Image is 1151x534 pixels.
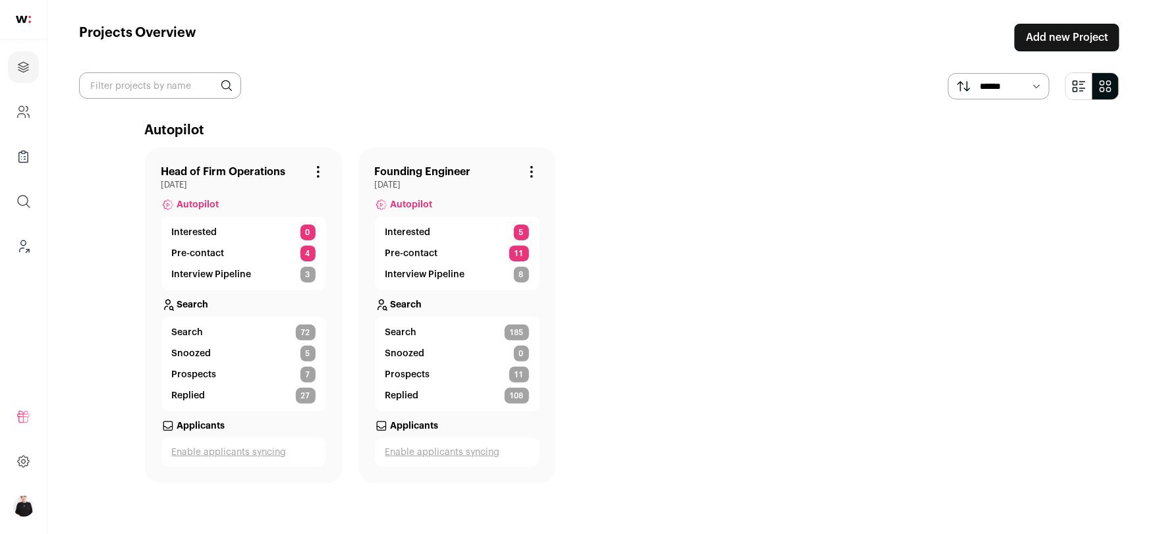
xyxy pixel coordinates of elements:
[172,346,316,361] a: Snoozed 5
[161,190,326,217] a: Autopilot
[514,267,529,282] span: 8
[177,198,219,211] span: Autopilot
[172,268,252,281] p: Interview Pipeline
[172,247,225,260] p: Pre-contact
[385,268,465,281] p: Interview Pipeline
[509,246,529,261] span: 11
[385,446,529,459] a: Enable applicants syncing
[385,326,417,339] span: Search
[8,141,39,173] a: Company Lists
[172,267,316,282] a: Interview Pipeline 3
[391,198,433,211] span: Autopilot
[177,298,209,311] p: Search
[385,389,419,402] p: Replied
[391,419,439,433] p: Applicants
[13,496,34,517] img: 9240684-medium_jpg
[300,246,316,261] span: 4
[375,180,540,190] span: [DATE]
[385,368,430,381] p: Prospects
[505,388,529,404] span: 108
[300,346,316,361] span: 5
[385,346,529,361] a: Snoozed 0
[385,247,438,260] p: Pre-contact
[161,180,326,190] span: [DATE]
[1015,24,1119,51] a: Add new Project
[177,419,225,433] p: Applicants
[514,225,529,240] span: 5
[310,164,326,180] button: Project Actions
[385,388,529,404] a: Replied 108
[385,226,431,239] p: Interested
[524,164,540,180] button: Project Actions
[172,389,206,402] p: Replied
[505,325,529,340] span: 185
[509,367,529,383] span: 11
[375,190,540,217] a: Autopilot
[172,446,316,459] a: Enable applicants syncing
[385,367,529,383] a: Prospects 11
[172,225,316,240] a: Interested 0
[13,496,34,517] button: Open dropdown
[385,246,529,261] a: Pre-contact 11
[145,121,1054,140] h2: Autopilot
[172,325,316,340] a: Search 72
[172,388,316,404] a: Replied 27
[172,347,211,360] p: Snoozed
[8,230,39,262] a: Leads (Backoffice)
[296,325,316,340] span: 72
[375,164,471,180] a: Founding Engineer
[300,267,316,282] span: 3
[172,326,204,339] span: Search
[296,388,316,404] span: 27
[8,51,39,83] a: Projects
[79,24,196,51] h1: Projects Overview
[385,225,529,240] a: Interested 5
[172,226,217,239] p: Interested
[385,325,529,340] a: Search 185
[375,412,540,438] a: Applicants
[391,298,422,311] p: Search
[172,246,316,261] a: Pre-contact 4
[161,290,326,317] a: Search
[8,96,39,128] a: Company and ATS Settings
[300,367,316,383] span: 7
[300,225,316,240] span: 0
[161,164,286,180] a: Head of Firm Operations
[385,267,529,282] a: Interview Pipeline 8
[514,346,529,361] span: 0
[375,290,540,317] a: Search
[79,72,241,99] input: Filter projects by name
[385,347,425,360] p: Snoozed
[172,368,217,381] p: Prospects
[161,412,326,438] a: Applicants
[172,367,316,383] a: Prospects 7
[16,16,31,23] img: wellfound-shorthand-0d5821cbd27db2630d0214b213865d53afaa358527fdda9d0ea32b1df1b89c2c.svg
